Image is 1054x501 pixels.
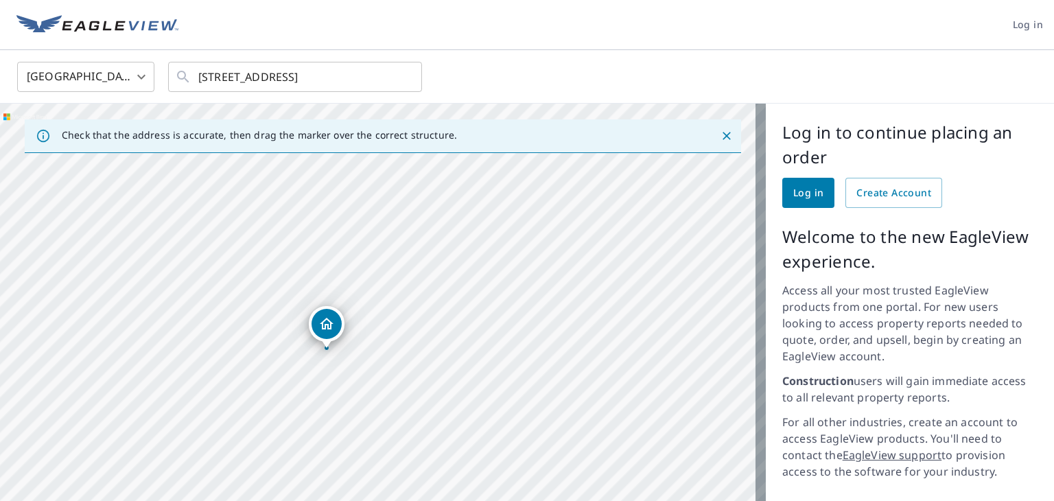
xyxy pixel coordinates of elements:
[782,414,1038,480] p: For all other industries, create an account to access EagleView products. You'll need to contact ...
[782,282,1038,364] p: Access all your most trusted EagleView products from one portal. For new users looking to access ...
[62,129,457,141] p: Check that the address is accurate, then drag the marker over the correct structure.
[1013,16,1043,34] span: Log in
[718,127,736,145] button: Close
[856,185,931,202] span: Create Account
[782,224,1038,274] p: Welcome to the new EagleView experience.
[782,373,854,388] strong: Construction
[845,178,942,208] a: Create Account
[198,58,394,96] input: Search by address or latitude-longitude
[843,447,942,463] a: EagleView support
[17,58,154,96] div: [GEOGRAPHIC_DATA]
[793,185,823,202] span: Log in
[16,15,178,36] img: EV Logo
[309,306,344,349] div: Dropped pin, building 1, Residential property, 28 Hidden Rd Dracut, MA 01826
[782,178,834,208] a: Log in
[782,120,1038,170] p: Log in to continue placing an order
[782,373,1038,406] p: users will gain immediate access to all relevant property reports.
